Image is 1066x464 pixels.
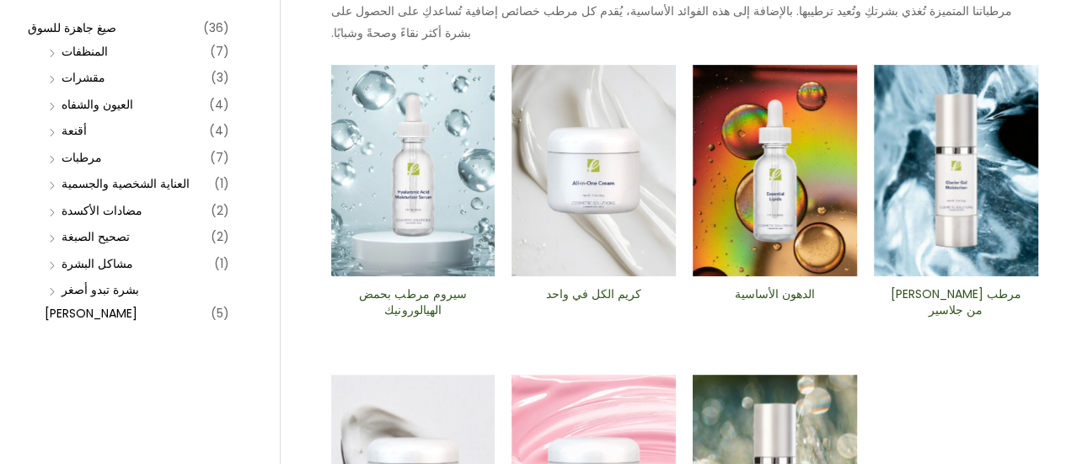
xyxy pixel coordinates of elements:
a: مضادات الأكسدة [62,202,142,219]
img: سيروم مرطب بحمض الهيالورونيك [331,65,496,277]
font: سيروم مرطب بحمض الهيالورونيك [359,285,466,318]
font: (7) [210,43,229,60]
img: مرطب جل جلاسير [874,65,1038,277]
font: (2) [211,202,229,219]
a: مشاكل البشرة [62,255,133,272]
a: سيروم مرطب بحمض الهيالورونيك [345,286,480,324]
a: [PERSON_NAME] مرطب من جلاسير [888,286,1024,324]
a: تصحيح الصبغة [62,228,130,245]
font: (36) [203,19,229,36]
a: أقنعة [62,122,87,139]
font: (4) [209,96,229,113]
font: [PERSON_NAME] مرطب من جلاسير [891,285,1021,318]
a: الدهون الأساسية [707,286,843,324]
font: (7) [210,149,229,166]
a: بشرة تبدو أصغر [PERSON_NAME] [45,281,139,322]
a: كريم الكل في واحد [526,286,662,324]
font: (1) [214,255,229,272]
a: المنظفات [62,43,108,60]
font: (5) [211,305,229,322]
font: (3) [211,69,229,86]
a: العيون والشفاه [62,96,133,113]
img: كريم الكل في واحد [512,65,676,277]
font: مرطباتنا المتميزة تُغذي بشرتكِ وتُعيد ترطيبها. بالإضافة إلى هذه الفوائد الأساسية، يُقدم كل مرطب خ... [331,3,1012,41]
a: مرطبات [62,149,102,166]
a: صيغ جاهزة للسوق [28,19,116,36]
font: كريم الكل في واحد [546,285,641,302]
font: (4) [209,122,229,139]
font: (1) [214,175,229,192]
img: الدهون الأساسية [693,65,857,277]
a: العناية الشخصية والجسمية [62,175,190,192]
font: الدهون الأساسية [735,285,815,302]
a: مقشرات [62,69,105,86]
font: (2) [211,228,229,245]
